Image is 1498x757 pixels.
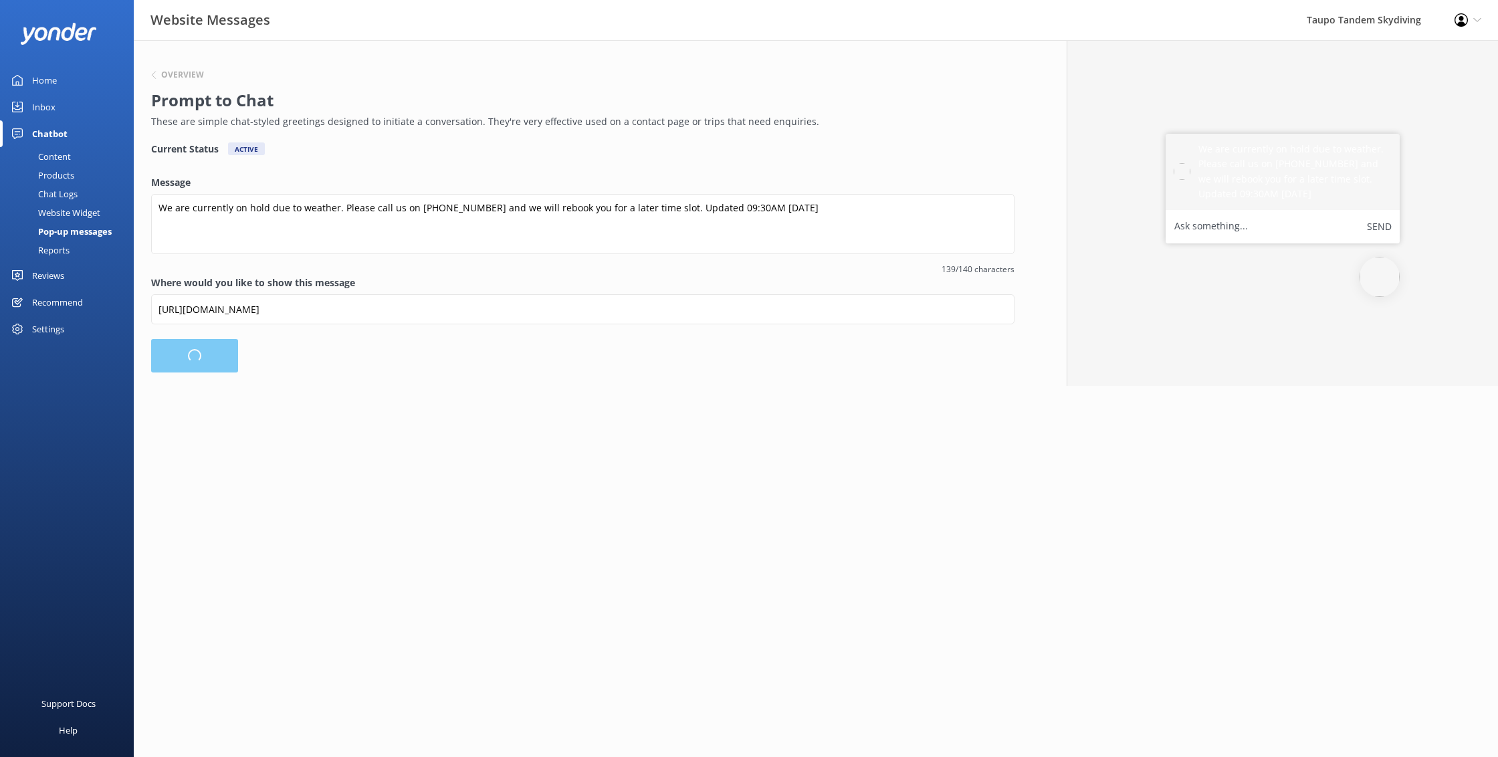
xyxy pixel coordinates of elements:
h5: We are currently on hold due to weather. Please call us on [PHONE_NUMBER] and we will rebook you ... [1198,142,1392,202]
span: 139/140 characters [151,263,1014,276]
div: Chat Logs [8,185,78,203]
div: Active [228,142,265,155]
div: Content [8,147,71,166]
div: Products [8,166,74,185]
button: Send [1367,218,1392,235]
div: Reports [8,241,70,259]
label: Message [151,175,1014,190]
label: Where would you like to show this message [151,276,1014,290]
input: https://www.example.com/page [151,294,1014,324]
div: Home [32,67,57,94]
textarea: We are currently on hold due to weather. Please call us on [PHONE_NUMBER] and we will rebook you ... [151,194,1014,254]
div: Chatbot [32,120,68,147]
a: Chat Logs [8,185,134,203]
h4: Current Status [151,142,219,155]
h2: Prompt to Chat [151,88,1008,113]
div: Recommend [32,289,83,316]
div: Help [59,717,78,744]
div: Support Docs [41,690,96,717]
a: Website Widget [8,203,134,222]
div: Website Widget [8,203,100,222]
a: Content [8,147,134,166]
div: Reviews [32,262,64,289]
a: Pop-up messages [8,222,134,241]
div: Settings [32,316,64,342]
label: Ask something... [1174,218,1248,235]
h6: Overview [161,71,204,79]
a: Reports [8,241,134,259]
h3: Website Messages [150,9,270,31]
button: Overview [151,71,204,79]
img: yonder-white-logo.png [20,23,97,45]
a: Products [8,166,134,185]
p: These are simple chat-styled greetings designed to initiate a conversation. They're very effectiv... [151,114,1008,129]
div: Pop-up messages [8,222,112,241]
div: Inbox [32,94,56,120]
